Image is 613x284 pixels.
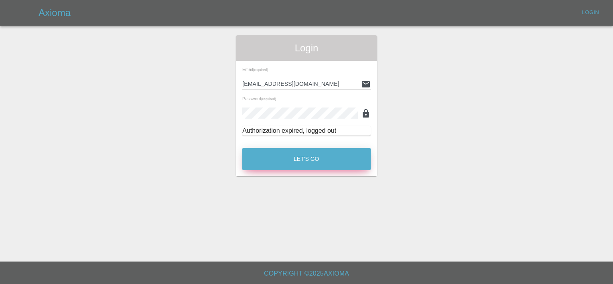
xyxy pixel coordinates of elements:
[242,42,371,55] span: Login
[39,6,71,19] h5: Axioma
[242,148,371,170] button: Let's Go
[242,96,276,101] span: Password
[6,268,607,279] h6: Copyright © 2025 Axioma
[261,97,276,101] small: (required)
[242,67,268,72] span: Email
[578,6,603,19] a: Login
[242,126,371,136] div: Authorization expired, logged out
[253,68,268,72] small: (required)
